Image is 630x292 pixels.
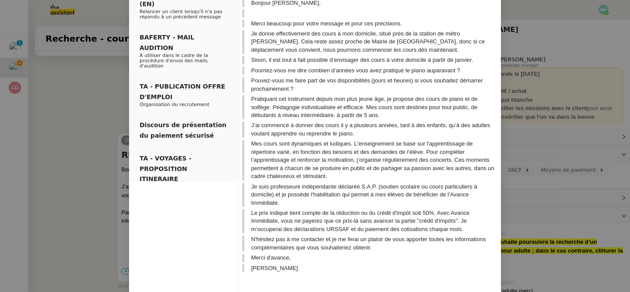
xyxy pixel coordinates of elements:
[242,254,497,262] blockquote: Merci d'avance,
[140,34,194,51] span: BAFERTY - MAIL AUDITION
[140,102,210,107] span: Organisation du recrutement
[242,56,497,64] blockquote: Sinon, il est tout à fait possible d’envisager des cours à votre domicile à partir de janvier.
[242,30,497,54] blockquote: Je donne effectivement des cours à mon domicile, situé près de la station de métro [PERSON_NAME]....
[242,77,497,93] blockquote: Pouvez-vous me faire part de vos disponibilités (jours et heures) si vous souhaitez démarrer proc...
[242,209,497,233] blockquote: Le prix indiqué tient compte de la réduction ou du crédit d'impôt soit 50%. Avec Avance Immédiate...
[242,183,497,207] blockquote: Je suis professeure indépendante déclarée S.A.P. (soutien scolaire ou cours particuliers à domici...
[140,121,227,139] span: Discours de présentation du paiement sécurisé
[242,140,497,180] blockquote: Mes cours sont dynamiques et ludiques. L'enseignement se base sur l'apprentissage de répertoire v...
[242,264,497,272] blockquote: [PERSON_NAME]
[140,83,225,100] span: TA - PUBLICATION OFFRE D'EMPLOI
[140,9,222,20] span: Relancer un client lorsqu'il n'a pas répondu à un précédent message
[242,20,497,28] blockquote: Merci beaucoup pour votre message et pour ces précisions.
[242,67,497,75] blockquote: Pourriez-vous me dire combien d’années vous avez pratiqué le piano auparavant ?
[242,235,497,252] blockquote: N'hésitez pas à me contacter et je me ferai un plaisir de vous apporter toutes les informations c...
[242,121,497,138] blockquote: J’ai commencé à donner des cours il y a plusieurs années, tant à des enfants, qu’à des adultes vo...
[140,155,191,182] span: TA - VOYAGES - PROPOSITION ITINERAIRE
[242,95,497,119] blockquote: Pratiquant cet instrument depuis mon plus jeune âge, je propose des cours de piano et de solfège....
[140,53,208,69] span: A utiliser dans le cadre de la procédure d'envoi des mails d'audition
